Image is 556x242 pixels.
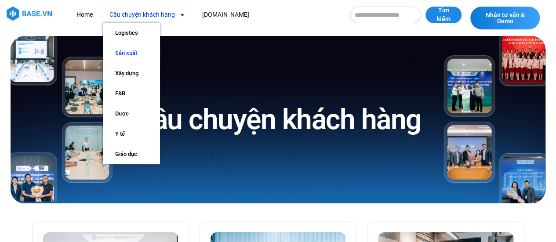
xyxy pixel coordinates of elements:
a: Dược [103,104,160,124]
nav: Menu [70,7,342,23]
span: Nhận tư vấn & Demo [479,12,531,24]
a: Xây dựng [103,63,160,83]
a: F&B [103,83,160,104]
a: [DOMAIN_NAME] [196,7,256,23]
button: Tìm kiếm [425,7,462,23]
a: Giáo dục [103,144,160,164]
a: Home [70,7,99,23]
h1: Câu chuyện khách hàng [135,101,421,138]
a: Sản xuất [103,43,160,63]
a: Nhận tư vấn & Demo [470,7,540,29]
a: Logistics [103,23,160,43]
a: Câu chuyện khách hàng [103,7,192,23]
span: Tìm kiếm [434,6,453,23]
ul: Câu chuyện khách hàng [103,23,160,164]
a: Y tế [103,124,160,144]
